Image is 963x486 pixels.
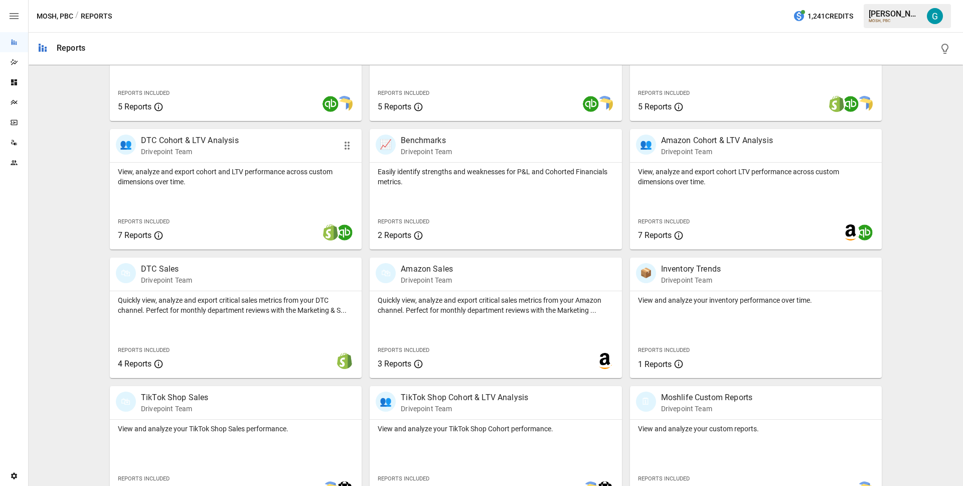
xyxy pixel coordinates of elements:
p: Drivepoint Team [401,404,528,414]
p: Inventory Trends [661,263,721,275]
p: View, analyze and export cohort and LTV performance across custom dimensions over time. [118,167,354,187]
span: 4 Reports [118,359,151,369]
span: Reports Included [378,90,429,96]
img: quickbooks [323,96,339,112]
img: amazon [843,224,859,240]
div: 👥 [116,135,136,155]
img: smart model [597,96,613,112]
div: 📦 [636,263,656,283]
span: Reports Included [378,218,429,225]
p: Drivepoint Team [141,147,239,157]
p: View, analyze and export cohort LTV performance across custom dimensions over time. [638,167,874,187]
p: Drivepoint Team [401,275,453,285]
p: Drivepoint Team [661,404,752,414]
div: 📈 [376,135,396,155]
button: 1,241Credits [789,7,857,26]
img: Gavin Acres [927,8,943,24]
span: 7 Reports [118,230,151,240]
p: Moshlife Custom Reports [661,392,752,404]
p: Drivepoint Team [141,404,209,414]
p: View and analyze your TikTok Shop Sales performance. [118,424,354,434]
span: Reports Included [118,475,170,482]
p: Drivepoint Team [141,275,192,285]
img: shopify [323,224,339,240]
span: 2 Reports [378,230,411,240]
span: 5 Reports [378,102,411,111]
span: Reports Included [378,475,429,482]
div: / [75,10,79,23]
button: MOSH, PBC [37,10,73,23]
span: Reports Included [118,347,170,353]
div: Reports [57,43,85,53]
img: amazon [597,353,613,369]
div: [PERSON_NAME] [869,9,921,19]
img: shopify [337,353,353,369]
span: 1 Reports [638,359,672,369]
p: Drivepoint Team [661,275,721,285]
p: Drivepoint Team [661,147,773,157]
span: 1,241 Credits [808,10,853,23]
img: quickbooks [583,96,599,112]
img: smart model [337,96,353,112]
span: Reports Included [638,90,690,96]
div: 👥 [376,392,396,412]
p: View and analyze your TikTok Shop Cohort performance. [378,424,613,434]
p: View and analyze your inventory performance over time. [638,295,874,305]
img: smart model [857,96,873,112]
span: Reports Included [378,347,429,353]
p: Drivepoint Team [401,147,452,157]
p: DTC Sales [141,263,192,275]
div: 🛍 [116,392,136,412]
div: 👥 [636,135,656,155]
img: quickbooks [857,224,873,240]
span: 5 Reports [118,102,151,111]
p: Amazon Cohort & LTV Analysis [661,135,773,147]
span: Reports Included [638,475,690,482]
span: 5 Reports [638,102,672,111]
p: Amazon Sales [401,263,453,275]
div: 🛍 [116,263,136,283]
img: shopify [829,96,845,112]
img: quickbooks [337,224,353,240]
p: Quickly view, analyze and export critical sales metrics from your Amazon channel. Perfect for mon... [378,295,613,315]
p: View and analyze your custom reports. [638,424,874,434]
div: MOSH, PBC [869,19,921,23]
p: Quickly view, analyze and export critical sales metrics from your DTC channel. Perfect for monthl... [118,295,354,315]
p: DTC Cohort & LTV Analysis [141,135,239,147]
img: quickbooks [843,96,859,112]
div: 🗓 [636,392,656,412]
p: TikTok Shop Sales [141,392,209,404]
button: Gavin Acres [921,2,949,30]
span: 3 Reports [378,359,411,369]
span: Reports Included [638,347,690,353]
span: Reports Included [118,90,170,96]
p: TikTok Shop Cohort & LTV Analysis [401,392,528,404]
span: 7 Reports [638,230,672,240]
div: 🛍 [376,263,396,283]
p: Easily identify strengths and weaknesses for P&L and Cohorted Financials metrics. [378,167,613,187]
span: Reports Included [118,218,170,225]
span: Reports Included [638,218,690,225]
p: Benchmarks [401,135,452,147]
